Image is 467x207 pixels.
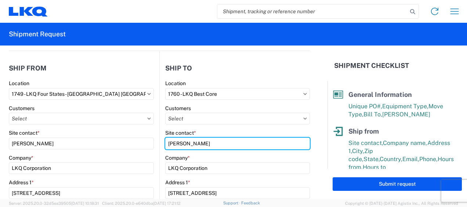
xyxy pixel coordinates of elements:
label: Customers [165,105,191,112]
a: Support [223,201,242,205]
input: Select [165,113,310,124]
span: Phone, [419,156,438,163]
label: Customers [9,105,35,112]
span: Ship from [348,127,379,135]
label: Company [9,155,33,161]
label: Site contact [9,130,40,136]
span: Client: 2025.20.0-e640dba [102,201,181,206]
span: Company name, [383,139,427,146]
h2: Ship to [165,65,192,72]
span: [PERSON_NAME] [382,111,430,118]
span: Copyright © [DATE]-[DATE] Agistix Inc., All Rights Reserved [345,200,458,207]
h2: Ship from [9,65,47,72]
a: Feedback [241,201,260,205]
button: Submit request [333,177,462,191]
input: Select [9,88,154,100]
span: General Information [348,91,412,98]
input: Shipment, tracking or reference number [217,4,408,18]
input: Select [9,113,154,124]
input: Select [165,88,310,100]
label: Address 1 [165,179,190,186]
span: [DATE] 10:18:31 [71,201,99,206]
span: State, [363,156,380,163]
label: Site contact [165,130,196,136]
span: Unique PO#, [348,103,382,110]
h2: Shipment Checklist [334,61,409,70]
span: City, [352,148,364,155]
span: Email, [402,156,419,163]
span: Bill To, [363,111,382,118]
label: Company [165,155,190,161]
span: Site contact, [348,139,383,146]
label: Location [9,80,29,87]
span: Equipment Type, [382,103,428,110]
span: Country, [380,156,402,163]
label: Address 1 [9,179,34,186]
span: Server: 2025.20.0-32d5ea39505 [9,201,99,206]
label: Location [165,80,186,87]
span: Hours to [363,164,386,171]
h2: Shipment Request [9,30,66,39]
span: [DATE] 17:21:12 [153,201,181,206]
